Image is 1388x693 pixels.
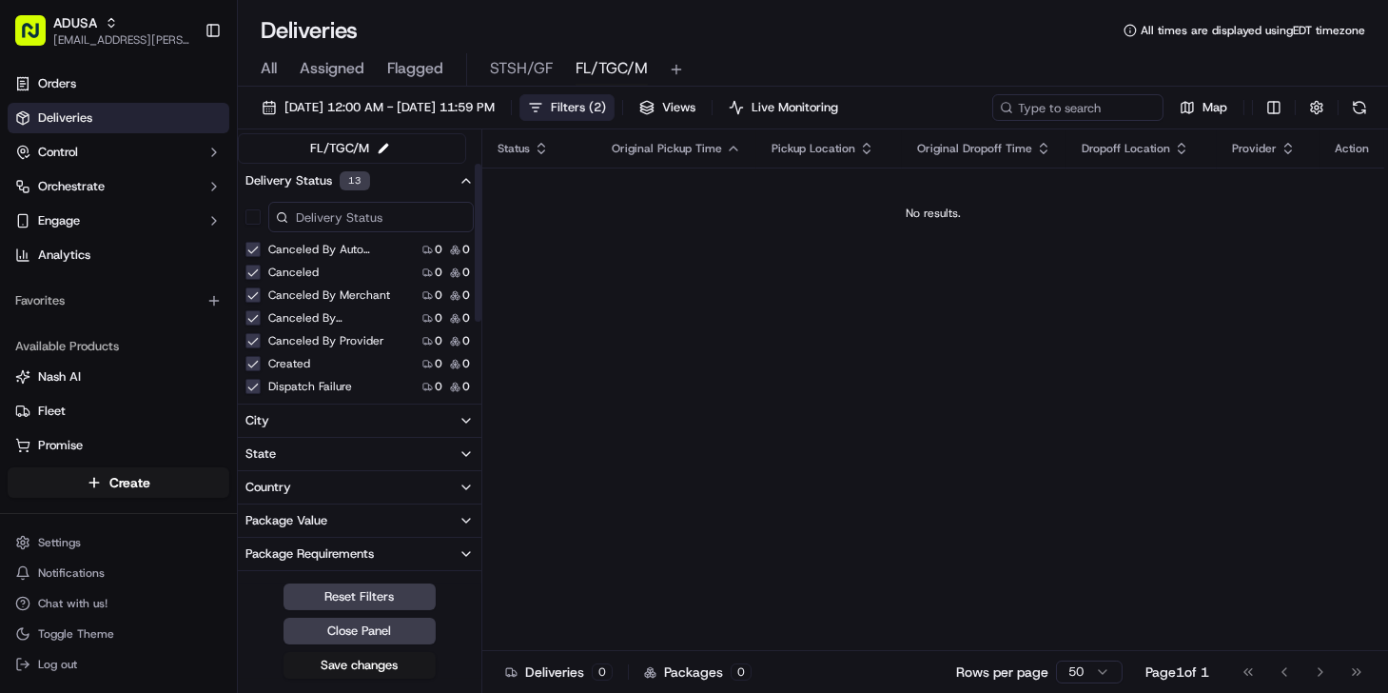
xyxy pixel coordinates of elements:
[189,323,230,337] span: Pylon
[38,178,105,195] span: Orchestrate
[180,276,305,295] span: API Documentation
[268,333,384,348] label: Canceled By Provider
[631,94,704,121] button: Views
[245,512,327,529] div: Package Value
[300,57,364,80] span: Assigned
[8,206,229,236] button: Engage
[11,268,153,303] a: 📗Knowledge Base
[245,545,374,563] div: Package Requirements
[49,123,342,143] input: Got a question? Start typing here...
[1145,663,1209,682] div: Page 1 of 1
[592,663,613,681] div: 0
[245,171,370,190] div: Delivery Status
[644,663,752,682] div: Packages
[490,206,1377,221] div: No results.
[15,403,222,420] a: Fleet
[53,32,189,48] button: [EMAIL_ADDRESS][PERSON_NAME][DOMAIN_NAME]
[38,368,81,386] span: Nash AI
[752,99,838,116] span: Live Monitoring
[8,396,229,426] button: Fleet
[65,182,312,201] div: Start new chat
[245,479,291,496] div: Country
[1141,23,1365,38] span: All times are displayed using EDT timezone
[8,560,229,586] button: Notifications
[323,188,346,210] button: Start new chat
[435,287,442,303] span: 0
[38,109,92,127] span: Deliveries
[435,379,442,394] span: 0
[519,94,615,121] button: Filters(2)
[38,657,77,672] span: Log out
[1335,141,1369,156] div: Action
[8,467,229,498] button: Create
[490,57,553,80] span: STSH/GF
[245,412,269,429] div: City
[435,310,442,326] span: 0
[8,590,229,617] button: Chat with us!
[462,379,470,394] span: 0
[8,529,229,556] button: Settings
[731,663,752,681] div: 0
[53,13,97,32] button: ADUSA
[19,19,57,57] img: Nash
[551,99,606,116] span: Filters
[956,663,1048,682] p: Rows per page
[462,287,470,303] span: 0
[261,15,358,46] h1: Deliveries
[134,322,230,337] a: Powered byPylon
[38,75,76,92] span: Orders
[283,584,436,610] button: Reset Filters
[8,69,229,99] a: Orders
[268,242,390,257] label: Canceled By Auto Reassign
[8,171,229,202] button: Orchestrate
[238,438,481,470] button: State
[268,265,319,280] label: Canceled
[1082,141,1170,156] span: Dropoff Location
[38,276,146,295] span: Knowledge Base
[1171,94,1236,121] button: Map
[261,57,277,80] span: All
[498,141,530,156] span: Status
[15,437,222,454] a: Promise
[109,473,150,492] span: Create
[1346,94,1373,121] button: Refresh
[238,538,481,570] button: Package Requirements
[268,202,474,232] input: Delivery Status
[8,137,229,168] button: Control
[253,94,503,121] button: [DATE] 12:00 AM - [DATE] 11:59 PM
[435,242,442,257] span: 0
[161,278,176,293] div: 💻
[8,621,229,647] button: Toggle Theme
[8,331,229,362] div: Available Products
[992,94,1163,121] input: Type to search
[153,268,313,303] a: 💻API Documentation
[38,535,81,550] span: Settings
[8,240,229,270] a: Analytics
[462,242,470,257] span: 0
[612,141,722,156] span: Original Pickup Time
[1202,99,1227,116] span: Map
[283,618,436,644] button: Close Panel
[238,405,481,437] button: City
[268,356,310,371] label: Created
[38,403,66,420] span: Fleet
[576,57,648,80] span: FL/TGC/M
[8,651,229,678] button: Log out
[268,310,390,326] label: Canceled By [PERSON_NAME]
[340,171,370,190] div: 13
[38,626,114,642] span: Toggle Theme
[387,57,443,80] span: Flagged
[19,278,34,293] div: 📗
[238,471,481,504] button: Country
[462,333,470,348] span: 0
[462,310,470,326] span: 0
[245,445,276,463] div: State
[268,287,390,303] label: Canceled By Merchant
[19,182,53,216] img: 1736555255976-a54dd68f-1ca7-489b-9aae-adbdc363a1c4
[38,596,108,611] span: Chat with us!
[8,430,229,461] button: Promise
[8,103,229,133] a: Deliveries
[1232,141,1277,156] span: Provider
[238,164,481,198] button: Delivery Status13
